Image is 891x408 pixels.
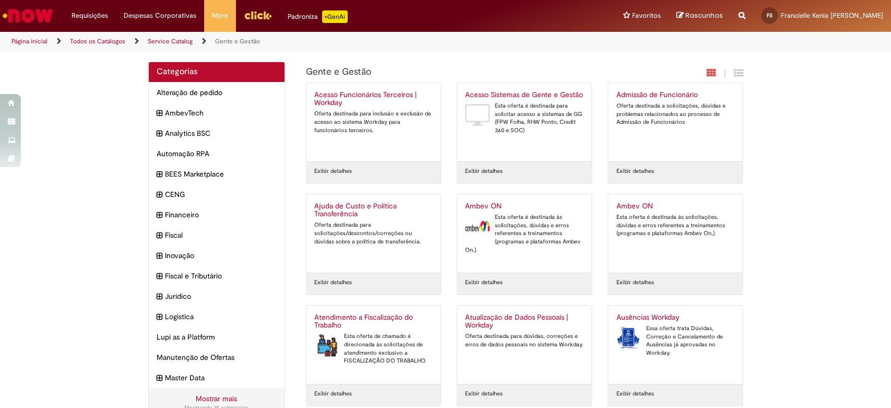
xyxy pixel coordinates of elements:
[149,204,285,225] div: expandir categoria Financeiro Financeiro
[314,332,339,358] img: Atendimento a Fiscalização do Trabalho
[165,128,277,138] span: Analytics BSC
[149,327,285,347] div: Lupi as a Platform
[457,194,591,273] a: Ambev ON Ambev ON Esta oferta é destinada às solicitações, dúvidas e erros referentes a treinamen...
[781,11,883,20] span: Francielle Kenia [PERSON_NAME]
[157,250,162,262] i: expandir categoria Inovação
[157,87,277,98] span: Alteração de pedido
[215,37,260,45] a: Gente e Gestão
[165,230,277,240] span: Fiscal
[465,278,503,287] a: Exibir detalhes
[306,67,630,77] h1: {"description":null,"title":"Gente e Gestão"} Categoria
[707,68,716,78] i: Exibição em cartão
[465,390,503,398] a: Exibir detalhes
[314,313,433,330] h2: Atendimento a Fiscalização do Trabalho
[157,311,162,323] i: expandir categoria Logistica
[465,313,584,330] h2: Atualização de Dados Pessoais | Workday
[465,91,584,99] h2: Acesso Sistemas de Gente e Gestão
[148,37,193,45] a: Service Catalog
[165,209,277,220] span: Financeiro
[149,184,285,205] div: expandir categoria CENG CENG
[608,194,742,273] a: Ambev ON Esta oferta é destinada às solicitações, dúvidas e erros referentes a treinamentos (prog...
[157,189,162,201] i: expandir categoria CENG
[157,148,277,159] span: Automação RPA
[314,332,433,365] div: Esta oferta de chamado é direcionada às solicitações de atendimento exclusivo a FISCALIZAÇÃO DO T...
[322,10,348,23] p: +GenAi
[616,91,734,99] h2: Admissão de Funcionário
[149,82,285,103] div: Alteração de pedido
[124,10,196,21] span: Despesas Corporativas
[157,108,162,119] i: expandir categoria AmbevTech
[616,278,654,287] a: Exibir detalhes
[149,265,285,286] div: expandir categoria Fiscal e Tributário Fiscal e Tributário
[149,245,285,266] div: expandir categoria Inovação Inovação
[306,306,441,384] a: Atendimento a Fiscalização do Trabalho Atendimento a Fiscalização do Trabalho Esta oferta de cham...
[616,102,734,126] div: Oferta destinada a solicitações, dúvidas e problemas relacionados ao processo de Admissão de Func...
[149,225,285,246] div: expandir categoria Fiscal Fiscal
[306,83,441,161] a: Acesso Funcionários Terceiros | Workday Oferta destinada para inclusão e exclusão de acesso ao si...
[212,10,228,21] span: More
[11,37,47,45] a: Página inicial
[724,67,726,79] span: |
[149,367,285,388] div: expandir categoria Master Data Master Data
[616,202,734,211] h2: Ambev ON
[457,306,591,384] a: Atualização de Dados Pessoais | Workday Oferta destinada para dúvidas, correções e erros de dados...
[685,10,723,20] span: Rascunhos
[616,390,654,398] a: Exibir detalhes
[314,167,352,176] a: Exibir detalhes
[616,213,734,238] div: Esta oferta é destinada às solicitações, dúvidas e erros referentes a treinamentos (programas e p...
[465,167,503,176] a: Exibir detalhes
[632,10,661,21] span: Favoritos
[70,37,125,45] a: Todos os Catálogos
[165,250,277,261] span: Inovação
[616,167,654,176] a: Exibir detalhes
[149,286,285,307] div: expandir categoria Jurídico Jurídico
[616,324,734,357] div: Essa oferta trata Dúvidas, Correção e Cancelamento de Ausências já aprovadas no Workday.
[767,12,773,19] span: FS
[157,352,277,363] span: Manutenção de Ofertas
[734,68,743,78] i: Exibição de grade
[314,202,433,219] h2: Ajuda de Custo e Política Transferência
[157,128,162,139] i: expandir categoria Analytics BSC
[157,271,162,282] i: expandir categoria Fiscal e Tributário
[608,306,742,384] a: Ausências Workday Ausências Workday Essa oferta trata Dúvidas, Correção e Cancelamento de Ausênci...
[149,123,285,144] div: expandir categoria Analytics BSC Analytics BSC
[157,209,162,221] i: expandir categoria Financeiro
[157,332,277,342] span: Lupi as a Platform
[465,332,584,348] div: Oferta destinada para dúvidas, correções e erros de dados pessoais no sistema Workday.
[157,230,162,241] i: expandir categoria Fiscal
[465,213,584,254] div: Esta oferta é destinada às solicitações, dúvidas e erros referentes a treinamentos (programas e p...
[157,291,162,302] i: expandir categoria Jurídico
[314,278,352,287] a: Exibir detalhes
[196,394,237,403] a: Mostrar mais
[676,11,723,21] a: Rascunhos
[465,102,584,135] div: Esta oferta é destinada para solicitar acesso a sistemas de GG (FPW Folha, RHW Ponto, Credit 360 ...
[157,372,162,384] i: expandir categoria Master Data
[608,83,742,161] a: Admissão de Funcionário Oferta destinada a solicitações, dúvidas e problemas relacionados ao proc...
[465,102,490,128] img: Acesso Sistemas de Gente e Gestão
[165,271,277,281] span: Fiscal e Tributário
[165,169,277,179] span: BEES Marketplace
[149,143,285,164] div: Automação RPA
[616,324,640,351] img: Ausências Workday
[314,390,352,398] a: Exibir detalhes
[165,108,277,118] span: AmbevTech
[149,102,285,123] div: expandir categoria AmbevTech AmbevTech
[165,372,277,383] span: Master Data
[165,291,277,301] span: Jurídico
[314,91,433,108] h2: Acesso Funcionários Terceiros | Workday
[165,311,277,322] span: Logistica
[149,164,285,184] div: expandir categoria BEES Marketplace BEES Marketplace
[465,213,490,239] img: Ambev ON
[616,313,734,322] h2: Ausências Workday
[149,306,285,327] div: expandir categoria Logistica Logistica
[288,10,348,23] div: Padroniza
[244,7,272,23] img: click_logo_yellow_360x200.png
[314,110,433,134] div: Oferta destinada para inclusão e exclusão de acesso ao sistema Workday para funcionários terceiros.
[149,347,285,368] div: Manutenção de Ofertas
[314,221,433,246] div: Oferta destinada para solicitações/descontos/correções ou dúvidas sobre a política de transferência.
[157,169,162,180] i: expandir categoria BEES Marketplace
[8,32,586,51] ul: Trilhas de página
[72,10,108,21] span: Requisições
[465,202,584,211] h2: Ambev ON
[157,67,277,77] h2: Categorias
